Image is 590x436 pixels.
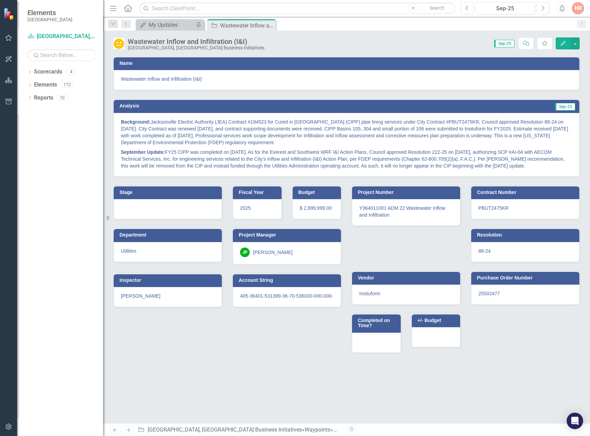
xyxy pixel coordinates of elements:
[128,38,264,45] div: Wastewater Inflow and Infiltration (I&I)
[240,293,333,299] span: 405-36401-531399-36-70-536030-000-000-
[239,232,338,238] h3: Project Manager
[239,278,338,283] h3: Account String
[148,426,302,433] a: [GEOGRAPHIC_DATA], [GEOGRAPHIC_DATA] Business Initiatives
[128,45,264,50] div: [GEOGRAPHIC_DATA], [GEOGRAPHIC_DATA] Business Initiatives
[358,275,457,280] h3: Vendor
[477,190,576,195] h3: Contract Number
[240,205,251,211] span: 2025
[418,318,457,323] h3: +/- Budget
[120,61,576,66] h3: Name
[476,2,535,14] button: Sep-25
[139,2,456,14] input: Search ClearPoint...
[121,118,572,147] p: Jacksonville Electric Authority (JEA) Contract #194523 for Cured in [GEOGRAPHIC_DATA] (CIPP) pipe...
[239,190,278,195] h3: Fiscal Year
[359,291,380,296] span: Insituform
[34,81,57,89] a: Elements
[34,94,53,102] a: Reports
[120,232,218,238] h3: Department
[120,278,218,283] h3: Inspector
[149,21,194,29] div: My Updates
[477,232,576,238] h3: Resolution
[121,76,572,82] span: Wastewater Inflow and Infiltration (I&I)
[358,190,457,195] h3: Project Number
[121,149,165,155] strong: September Update:
[555,103,575,111] span: Sep-25
[121,119,150,125] strong: Background:
[137,21,194,29] a: My Updates
[138,426,341,434] div: » »
[478,4,532,13] div: Sep-25
[27,49,96,61] input: Search Below...
[120,190,218,195] h3: Stage
[358,318,397,329] h3: Completed on Time?
[27,33,96,41] a: [GEOGRAPHIC_DATA], [GEOGRAPHIC_DATA] Business Initiatives
[27,17,72,22] small: [GEOGRAPHIC_DATA]
[220,21,274,30] div: Wastewater Inflow and Infiltration (I&I)
[572,2,584,14] button: HR
[420,3,454,13] button: Search
[66,69,77,75] div: 4
[120,103,341,108] h3: Analysis
[478,205,509,211] span: PBUT2475KR
[298,190,338,195] h3: Budget
[359,205,445,218] span: Y364011001 ADM 22 Wastewater Inflow and Infiltration
[240,248,250,257] div: JP
[478,248,491,254] span: 88-24
[60,82,74,88] div: 172
[121,147,572,169] p: FY25 CIPP was completed on [DATE]. As for the Everest and Southwest WRF I&I Action Plans, Council...
[567,413,583,429] div: Open Intercom Messenger
[113,38,124,49] img: In Progress
[305,426,330,433] a: Waypoints
[57,95,68,101] div: 10
[34,68,62,76] a: Scorecards
[494,40,514,47] span: Sep-25
[478,291,500,296] span: 25502477
[3,8,15,20] img: ClearPoint Strategy
[477,275,576,280] h3: Purchase Order Number
[430,5,444,11] span: Search
[27,9,72,17] span: Elements
[121,293,160,299] span: [PERSON_NAME]
[253,249,293,256] div: [PERSON_NAME]
[121,248,136,254] span: Utilities
[300,205,332,211] span: $ 2,999,999.00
